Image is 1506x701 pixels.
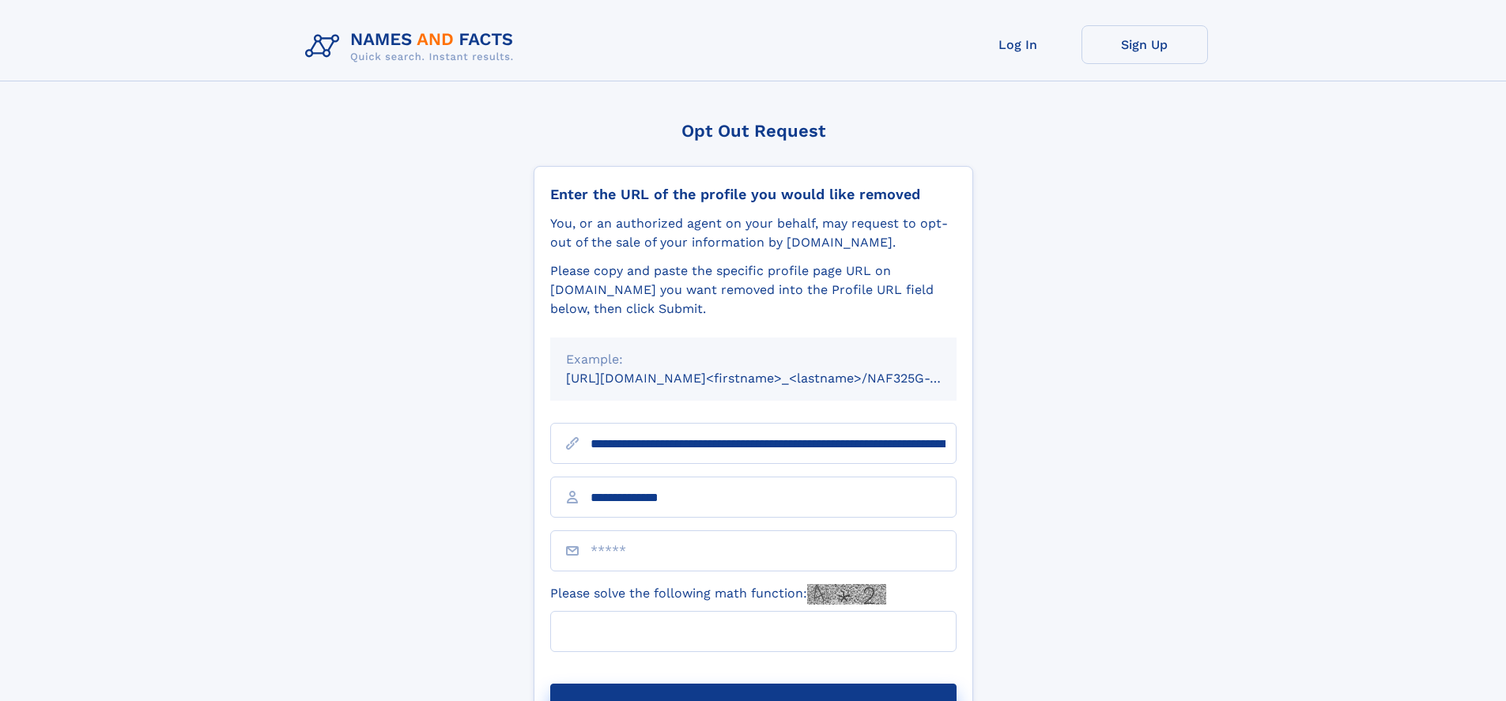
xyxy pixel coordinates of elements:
img: Logo Names and Facts [299,25,527,68]
a: Log In [955,25,1081,64]
div: Please copy and paste the specific profile page URL on [DOMAIN_NAME] you want removed into the Pr... [550,262,957,318]
small: [URL][DOMAIN_NAME]<firstname>_<lastname>/NAF325G-xxxxxxxx [566,371,987,386]
div: Opt Out Request [534,121,973,141]
a: Sign Up [1081,25,1208,64]
div: Example: [566,350,941,369]
div: You, or an authorized agent on your behalf, may request to opt-out of the sale of your informatio... [550,214,957,252]
div: Enter the URL of the profile you would like removed [550,186,957,203]
label: Please solve the following math function: [550,584,886,605]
